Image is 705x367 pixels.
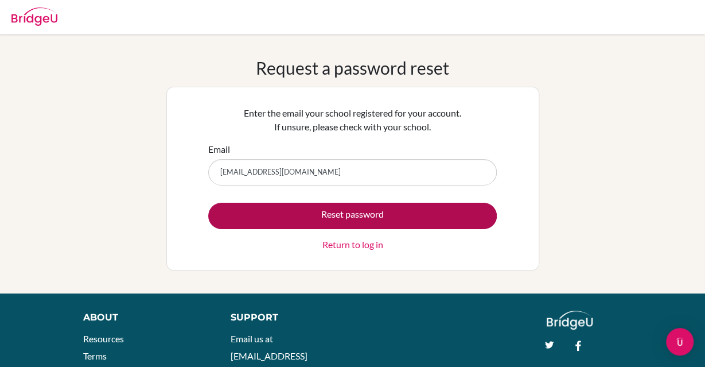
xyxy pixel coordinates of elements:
[322,238,383,252] a: Return to log in
[11,7,57,26] img: Bridge-U
[208,106,497,134] p: Enter the email your school registered for your account. If unsure, please check with your school.
[547,311,593,330] img: logo_white@2x-f4f0deed5e89b7ecb1c2cc34c3e3d731f90f0f143d5ea2071677605dd97b5244.png
[256,57,449,78] h1: Request a password reset
[83,333,124,344] a: Resources
[208,142,230,156] label: Email
[666,328,694,356] div: Open Intercom Messenger
[231,311,341,324] div: Support
[83,311,205,324] div: About
[83,350,107,361] a: Terms
[208,203,497,229] button: Reset password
